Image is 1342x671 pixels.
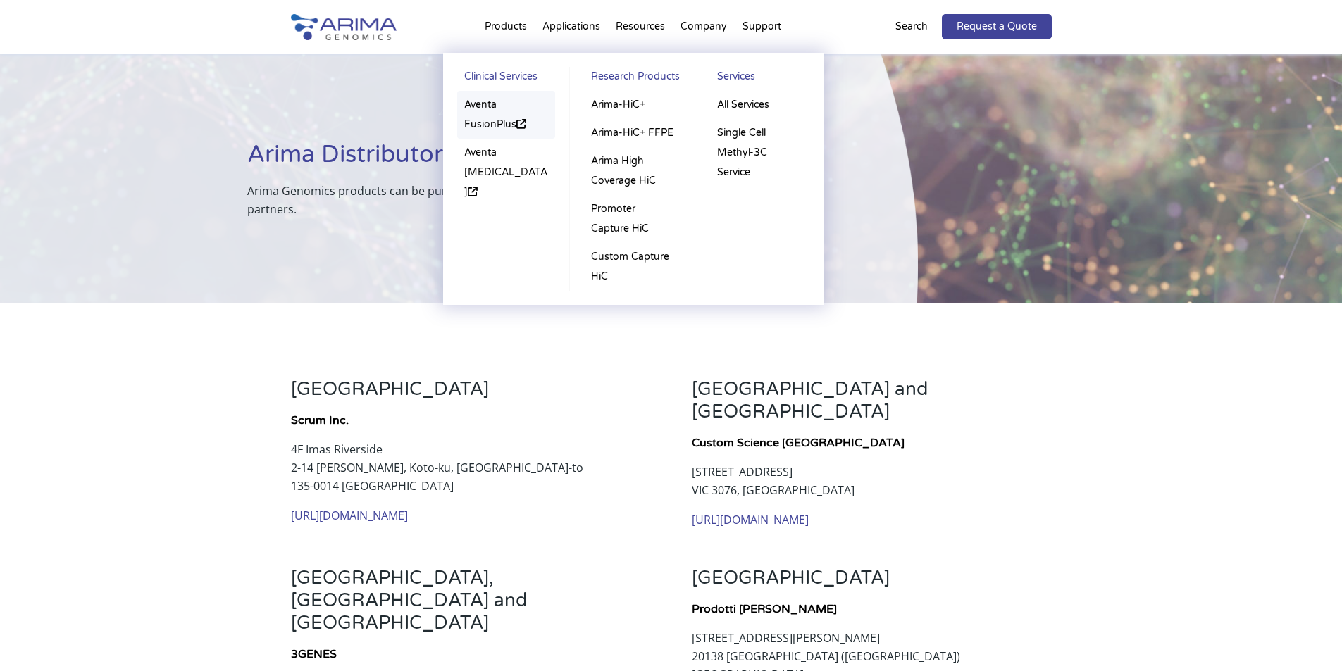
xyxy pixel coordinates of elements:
[692,436,905,450] a: Custom Science [GEOGRAPHIC_DATA]
[895,18,928,36] p: Search
[584,147,682,195] a: Arima High Coverage HiC
[692,378,1051,434] h3: [GEOGRAPHIC_DATA] and [GEOGRAPHIC_DATA]
[692,512,809,527] a: [URL][DOMAIN_NAME]
[457,91,556,139] a: Aventa FusionPlus
[291,378,650,411] h3: [GEOGRAPHIC_DATA]
[692,567,1051,600] h3: [GEOGRAPHIC_DATA]
[291,413,349,427] strong: Scrum Inc.
[710,119,809,187] a: Single Cell Methyl-3C Service
[584,119,682,147] a: Arima-HiC+ FFPE
[457,139,556,206] a: Aventa [MEDICAL_DATA]
[692,602,837,616] strong: Prodotti [PERSON_NAME]
[291,647,337,661] strong: 3GENES
[247,182,847,218] p: Arima Genomics products can be purchased by contacting us directly or through any of our trusted ...
[584,243,682,291] a: Custom Capture HiC
[457,67,556,91] a: Clinical Services
[584,195,682,243] a: Promoter Capture HiC
[584,67,682,91] a: Research Products
[584,91,682,119] a: Arima-HiC+
[942,14,1052,39] a: Request a Quote
[291,14,397,40] img: Arima-Genomics-logo
[291,567,650,645] h3: [GEOGRAPHIC_DATA], [GEOGRAPHIC_DATA] and [GEOGRAPHIC_DATA]
[247,139,847,182] h1: Arima Distributor Network
[291,440,650,506] p: 4F Imas Riverside 2-14 [PERSON_NAME], Koto-ku, [GEOGRAPHIC_DATA]-to 135-0014 [GEOGRAPHIC_DATA]
[291,508,408,523] a: [URL][DOMAIN_NAME]
[710,91,809,119] a: All Services
[692,463,1051,510] p: [STREET_ADDRESS] VIC 3076, [GEOGRAPHIC_DATA]
[710,67,809,91] a: Services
